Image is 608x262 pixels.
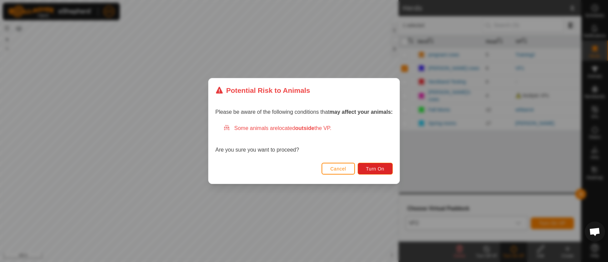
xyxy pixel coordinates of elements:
button: Cancel [322,163,355,175]
button: Turn On [358,163,393,175]
span: Turn On [366,166,384,172]
div: Some animals are [223,124,393,132]
div: Open chat [585,221,605,242]
span: Please be aware of the following conditions that [215,109,393,115]
div: Potential Risk to Animals [215,85,310,96]
strong: outside [295,125,314,131]
strong: may affect your animals: [329,109,393,115]
span: located the VP. [278,125,331,131]
span: Cancel [330,166,346,172]
div: Are you sure you want to proceed? [215,124,393,154]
